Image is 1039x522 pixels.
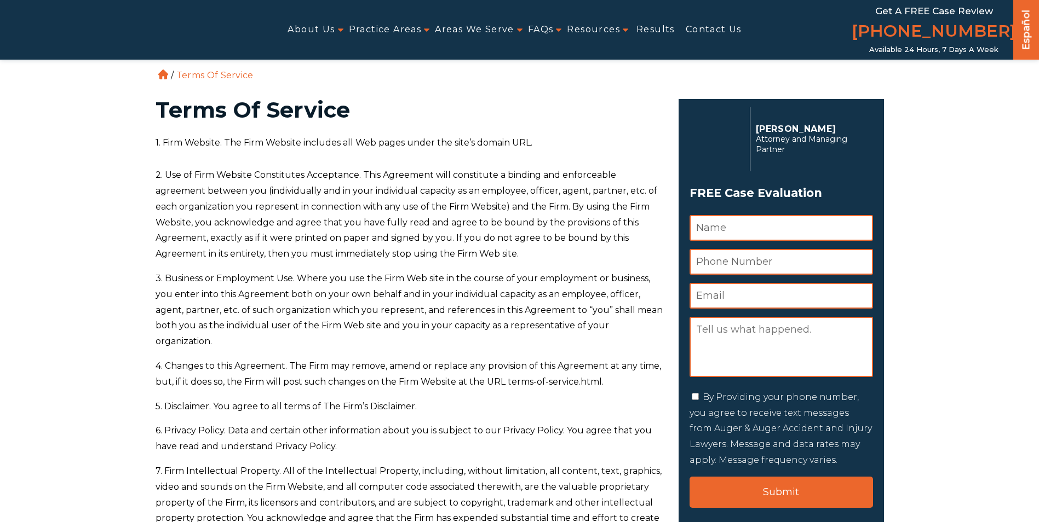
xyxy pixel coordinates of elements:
[567,18,620,42] a: Resources
[528,18,554,42] a: FAQs
[690,283,873,309] input: Email
[869,45,998,54] span: Available 24 Hours, 7 Days a Week
[690,183,873,204] span: FREE Case Evaluation
[756,124,867,134] p: [PERSON_NAME]
[636,18,675,42] a: Results
[156,399,665,415] p: 5. Disclaimer. You agree to all terms of The Firm’s Disclaimer.
[156,167,665,262] p: 2. Use of Firm Website Constitutes Acceptance. This Agreement will constitute a binding and enfor...
[435,18,514,42] a: Areas We Serve
[156,271,665,350] p: 3. Business or Employment Use. Where you use the Firm Web site in the course of your employment o...
[690,477,873,508] input: Submit
[349,18,422,42] a: Practice Areas
[686,18,742,42] a: Contact Us
[7,17,177,43] img: Auger & Auger Accident and Injury Lawyers Logo
[288,18,335,42] a: About Us
[690,215,873,241] input: Name
[756,134,867,155] span: Attorney and Managing Partner
[156,135,665,151] p: 1. Firm Website. The Firm Website includes all Web pages under the site’s domain URL.
[158,69,168,79] a: Home
[690,392,872,465] label: By Providing your phone number, you agree to receive text messages from Auger & Auger Accident an...
[690,249,873,275] input: Phone Number
[156,99,665,121] h1: Terms Of Service
[156,423,665,455] p: 6. Privacy Policy. Data and certain other information about you is subject to our Privacy Policy....
[174,70,256,80] li: Terms Of Service
[156,358,665,390] p: 4. Changes to this Agreement. The Firm may remove, amend or replace any provision of this Agreeme...
[690,112,744,166] img: Herbert Auger
[875,5,993,16] span: Get a FREE Case Review
[852,19,1016,45] a: [PHONE_NUMBER]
